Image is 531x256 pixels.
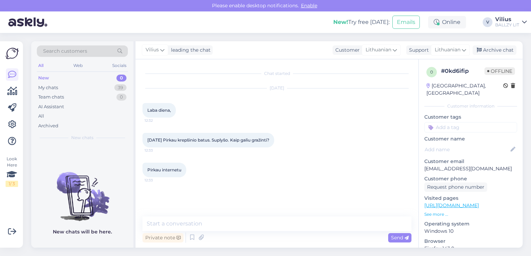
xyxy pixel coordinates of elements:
[38,113,44,120] div: All
[38,75,49,82] div: New
[424,195,517,202] p: Visited pages
[495,17,527,28] a: ViliusBALLZY LIT
[435,46,460,54] span: Lithuanian
[424,211,517,217] p: See more ...
[53,228,112,236] p: New chats will be here.
[424,228,517,235] p: Windows 10
[441,67,484,75] div: # 0kd6ifip
[6,181,18,187] div: 1 / 3
[145,178,171,183] span: 12:33
[299,2,319,9] span: Enable
[38,103,64,110] div: AI Assistant
[333,18,390,26] div: Try free [DATE]:
[424,245,517,252] p: Firefox 143.0
[31,160,133,222] img: No chats
[38,84,58,91] div: My chats
[145,118,171,123] span: 12:32
[424,220,517,228] p: Operating system
[424,122,517,133] input: Add a tag
[424,103,517,109] div: Customer information
[72,61,84,70] div: Web
[38,122,58,129] div: Archived
[473,45,516,55] div: Archive chat
[114,84,126,91] div: 39
[333,46,360,54] div: Customer
[333,19,348,25] b: New!
[37,61,45,70] div: All
[111,61,128,70] div: Socials
[142,85,411,91] div: [DATE]
[71,135,93,141] span: New chats
[116,75,126,82] div: 0
[430,69,433,75] span: 0
[142,233,183,242] div: Private note
[406,46,429,54] div: Support
[424,202,479,208] a: [URL][DOMAIN_NAME]
[366,46,391,54] span: Lithuanian
[426,82,503,97] div: [GEOGRAPHIC_DATA], [GEOGRAPHIC_DATA]
[424,182,487,192] div: Request phone number
[147,137,269,143] span: [DATE] Pirkau krepšinio batus. Suplyšo. Kaip galiu gražinti?
[495,22,519,28] div: BALLZY LIT
[424,238,517,245] p: Browser
[142,70,411,77] div: Chat started
[43,48,87,55] span: Search customers
[495,17,519,22] div: Vilius
[6,47,19,60] img: Askly Logo
[424,158,517,165] p: Customer email
[147,108,171,113] span: Laba diena,
[392,16,420,29] button: Emails
[428,16,466,28] div: Online
[424,165,517,172] p: [EMAIL_ADDRESS][DOMAIN_NAME]
[424,175,517,182] p: Customer phone
[483,17,492,27] div: V
[38,94,64,101] div: Team chats
[391,234,409,241] span: Send
[425,146,509,153] input: Add name
[168,46,211,54] div: leading the chat
[424,135,517,143] p: Customer name
[424,113,517,121] p: Customer tags
[147,167,181,172] span: Pirkau internetu
[116,94,126,101] div: 0
[6,156,18,187] div: Look Here
[145,148,171,153] span: 12:33
[146,46,159,54] span: Vilius
[484,67,515,75] span: Offline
